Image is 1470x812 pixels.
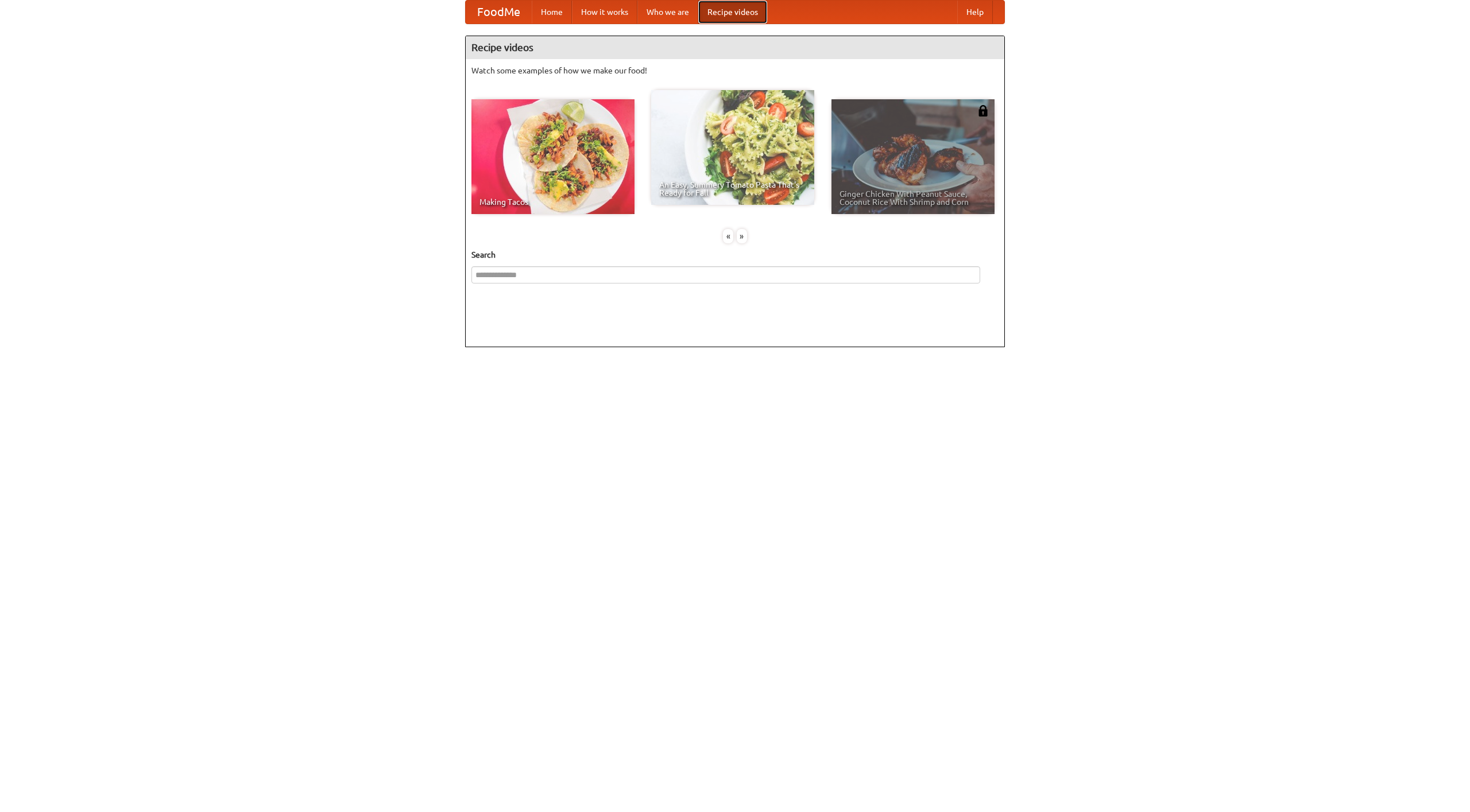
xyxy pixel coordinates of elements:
span: Making Tacos [479,198,626,206]
a: How it works [572,1,637,24]
a: Help [957,1,993,24]
img: 483408.png [977,105,989,116]
a: Who we are [637,1,698,24]
a: FoodMe [466,1,532,24]
div: « [723,229,733,243]
h5: Search [471,249,999,261]
a: An Easy, Summery Tomato Pasta That's Ready for Fall [651,90,814,205]
div: » [737,229,747,243]
h4: Recipe videos [466,36,1004,59]
a: Recipe videos [698,1,767,24]
span: An Easy, Summery Tomato Pasta That's Ready for Fall [659,181,806,197]
a: Home [532,1,572,24]
a: Making Tacos [471,99,635,214]
p: Watch some examples of how we make our food! [471,65,999,76]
